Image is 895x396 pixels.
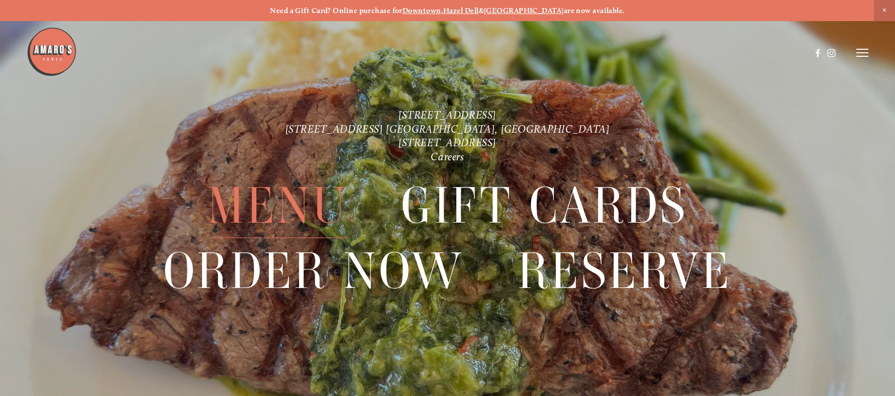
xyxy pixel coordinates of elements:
span: Menu [208,173,348,238]
strong: Need a Gift Card? Online purchase for [270,6,403,15]
a: Order Now [163,239,464,303]
a: [STREET_ADDRESS] [GEOGRAPHIC_DATA], [GEOGRAPHIC_DATA] [285,122,610,135]
a: [GEOGRAPHIC_DATA] [484,6,564,15]
strong: & [479,6,484,15]
a: Hazel Dell [443,6,479,15]
a: Gift Cards [401,173,687,237]
strong: , [441,6,443,15]
img: Amaro's Table [27,27,77,77]
strong: are now available. [564,6,625,15]
span: Gift Cards [401,173,687,238]
a: [STREET_ADDRESS] [399,109,496,121]
a: Reserve [518,239,732,303]
a: Downtown [403,6,441,15]
a: [STREET_ADDRESS] [399,136,496,149]
a: Menu [208,173,348,237]
a: Careers [431,150,464,163]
